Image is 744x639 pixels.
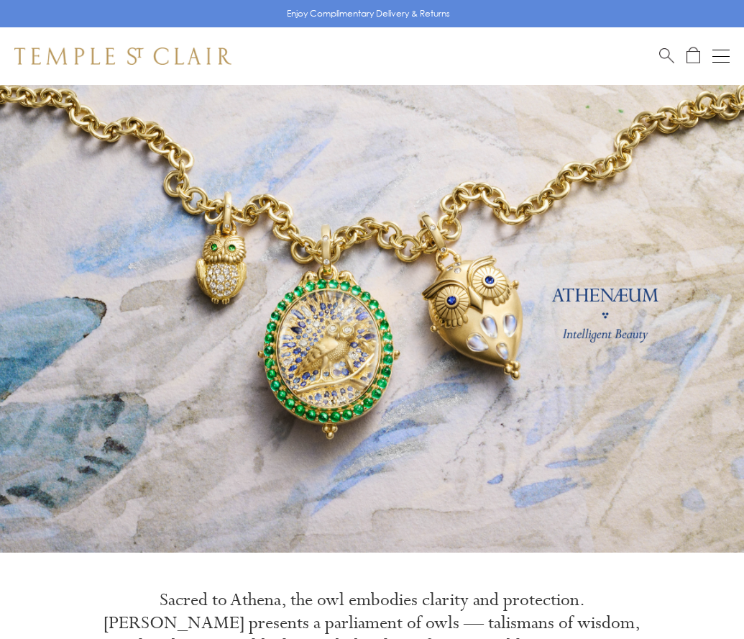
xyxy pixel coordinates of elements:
img: Temple St. Clair [14,47,231,65]
a: Search [659,47,674,65]
button: Open navigation [712,47,730,65]
p: Enjoy Complimentary Delivery & Returns [287,6,450,21]
a: Open Shopping Bag [686,47,700,65]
